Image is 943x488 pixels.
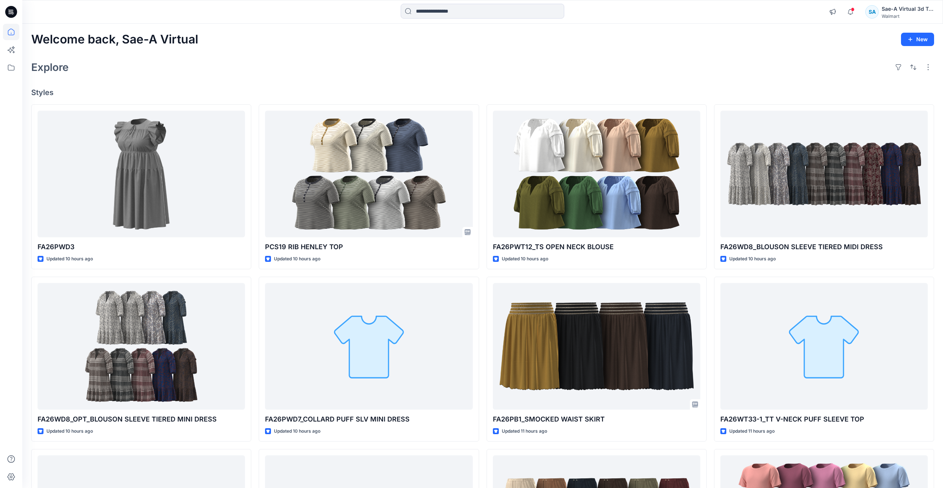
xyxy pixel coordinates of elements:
[46,427,93,435] p: Updated 10 hours ago
[265,283,472,410] a: FA26PWD7_COLLARD PUFF SLV MINI DRESS
[502,427,547,435] p: Updated 11 hours ago
[493,242,700,252] p: FA26PWT12_TS OPEN NECK BLOUSE
[493,283,700,410] a: FA26PB1_SMOCKED WAIST SKIRT
[493,111,700,237] a: FA26PWT12_TS OPEN NECK BLOUSE
[720,111,928,237] a: FA26WD8_BLOUSON SLEEVE TIERED MIDI DRESS
[31,33,198,46] h2: Welcome back, Sae-A Virtual
[901,33,934,46] button: New
[46,255,93,263] p: Updated 10 hours ago
[38,414,245,424] p: FA26WD8_OPT_BLOUSON SLEEVE TIERED MINI DRESS
[265,242,472,252] p: PCS19 RIB HENLEY TOP
[31,61,69,73] h2: Explore
[502,255,548,263] p: Updated 10 hours ago
[265,414,472,424] p: FA26PWD7_COLLARD PUFF SLV MINI DRESS
[720,283,928,410] a: FA26WT33-1_TT V-NECK PUFF SLEEVE TOP
[865,5,879,19] div: SA
[493,414,700,424] p: FA26PB1_SMOCKED WAIST SKIRT
[720,242,928,252] p: FA26WD8_BLOUSON SLEEVE TIERED MIDI DRESS
[31,88,934,97] h4: Styles
[38,111,245,237] a: FA26PWD3
[720,414,928,424] p: FA26WT33-1_TT V-NECK PUFF SLEEVE TOP
[882,4,934,13] div: Sae-A Virtual 3d Team
[38,242,245,252] p: FA26PWD3
[274,255,320,263] p: Updated 10 hours ago
[729,427,775,435] p: Updated 11 hours ago
[38,283,245,410] a: FA26WD8_OPT_BLOUSON SLEEVE TIERED MINI DRESS
[729,255,776,263] p: Updated 10 hours ago
[882,13,934,19] div: Walmart
[274,427,320,435] p: Updated 10 hours ago
[265,111,472,237] a: PCS19 RIB HENLEY TOP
